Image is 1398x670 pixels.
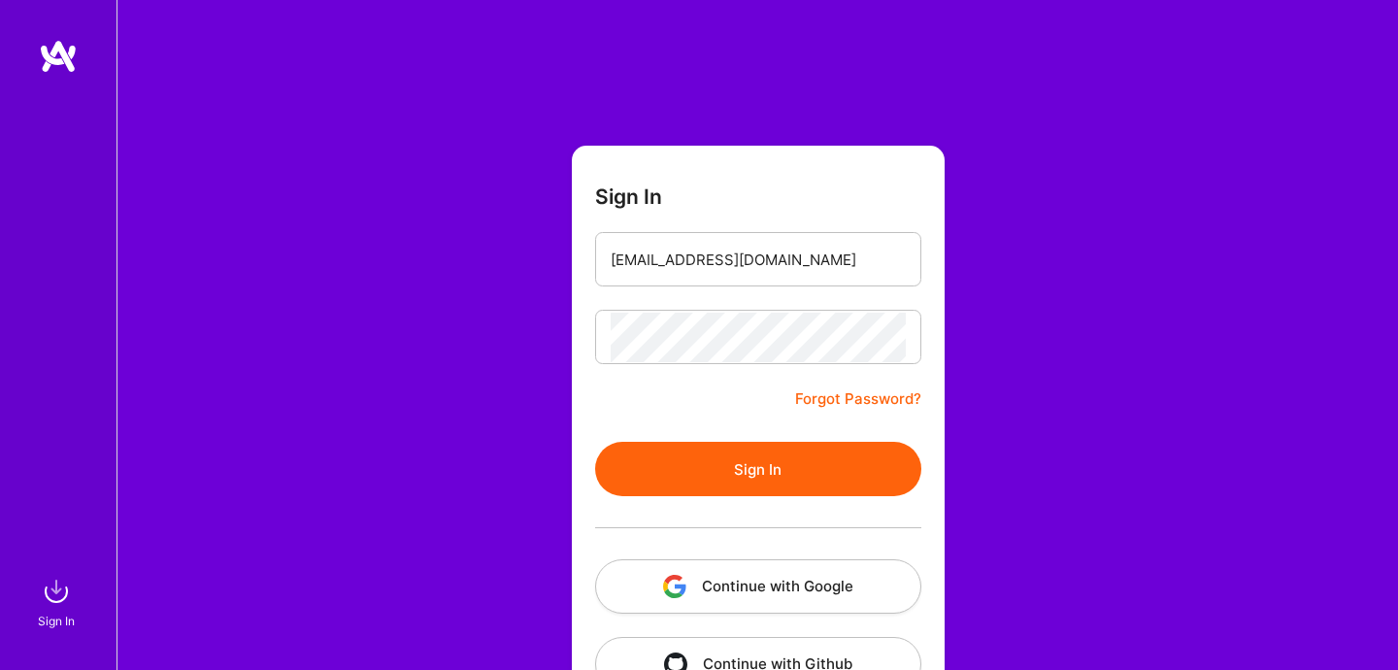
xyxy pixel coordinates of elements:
[41,572,76,631] a: sign inSign In
[37,572,76,611] img: sign in
[663,575,686,598] img: icon
[38,611,75,631] div: Sign In
[611,235,906,285] input: Email...
[595,184,662,209] h3: Sign In
[795,387,921,411] a: Forgot Password?
[595,559,921,614] button: Continue with Google
[39,39,78,74] img: logo
[595,442,921,496] button: Sign In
